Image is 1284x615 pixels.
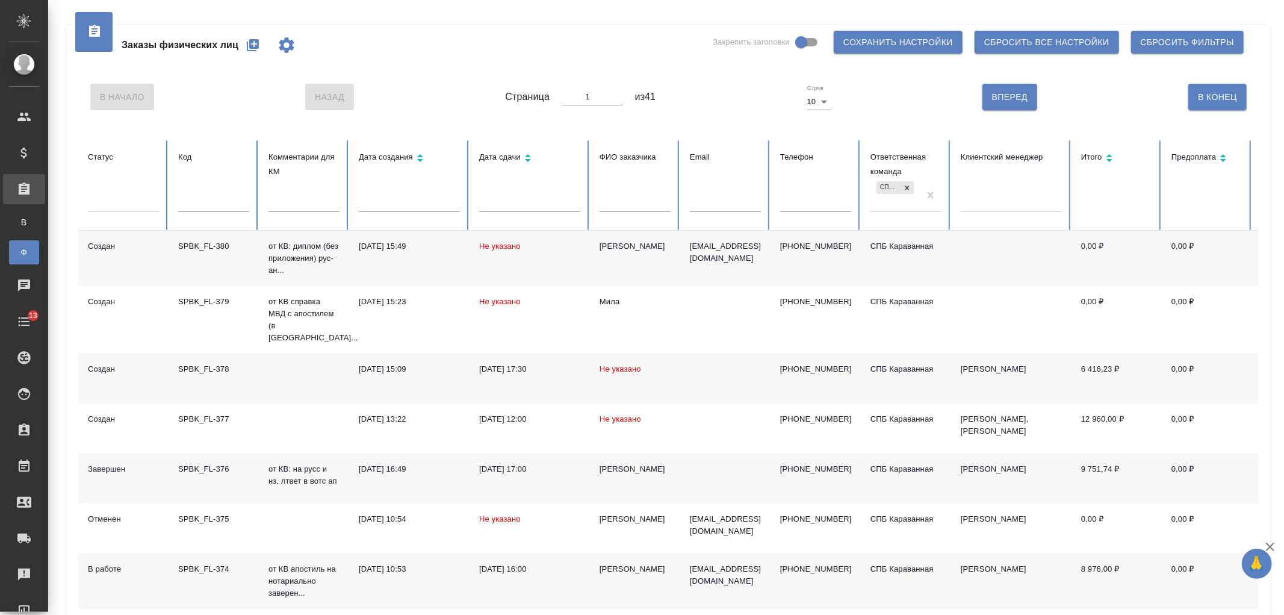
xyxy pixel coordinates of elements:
[1072,354,1162,404] td: 6 416,23 ₽
[268,240,340,276] p: от КВ: диплом (без приложения) рус-ан...
[178,363,249,375] div: SPBK_FL-378
[479,297,521,306] span: Не указано
[1141,35,1234,50] span: Сбросить фильтры
[807,85,823,91] label: Строк
[876,181,901,194] div: СПБ Караванная
[600,296,671,308] div: Мила
[268,150,340,179] div: Комментарии для КМ
[690,563,761,587] p: [EMAIL_ADDRESS][DOMAIN_NAME]
[479,242,521,251] span: Не указано
[359,363,460,375] div: [DATE] 15:09
[1072,454,1162,504] td: 9 751,74 ₽
[951,354,1072,404] td: [PERSON_NAME]
[88,563,159,575] div: В работе
[178,240,249,252] div: SPBK_FL-380
[843,35,953,50] span: Сохранить настройки
[600,364,641,373] span: Не указано
[359,513,460,525] div: [DATE] 10:54
[479,514,521,523] span: Не указано
[479,363,580,375] div: [DATE] 17:30
[834,31,963,54] button: Сохранить настройки
[178,463,249,475] div: SPBK_FL-376
[992,90,1028,105] span: Вперед
[984,35,1109,50] span: Сбросить все настройки
[268,463,340,487] p: от КВ: на русс и нз, лтвет в вотс ап
[690,150,761,164] div: Email
[1162,231,1252,286] td: 0,00 ₽
[88,413,159,425] div: Создан
[713,36,790,48] span: Закрепить заголовки
[1162,554,1252,609] td: 0,00 ₽
[870,240,941,252] div: СПБ Караванная
[1162,286,1252,354] td: 0,00 ₽
[1072,231,1162,286] td: 0,00 ₽
[870,150,941,179] div: Ответственная команда
[1072,404,1162,454] td: 12 960,00 ₽
[951,504,1072,554] td: [PERSON_NAME]
[600,414,641,423] span: Не указано
[359,150,460,167] div: Сортировка
[635,90,656,104] span: из 41
[600,150,671,164] div: ФИО заказчика
[1162,404,1252,454] td: 0,00 ₽
[88,240,159,252] div: Создан
[88,363,159,375] div: Создан
[780,150,851,164] div: Телефон
[268,563,340,599] p: от КВ апостиль на нотариально заверен...
[1242,549,1272,579] button: 🙏
[807,93,831,110] div: 10
[22,310,45,322] span: 13
[1072,286,1162,354] td: 0,00 ₽
[780,240,851,252] p: [PHONE_NUMBER]
[88,150,159,164] div: Статус
[1198,90,1237,105] span: В Конец
[951,404,1072,454] td: [PERSON_NAME], [PERSON_NAME]
[178,513,249,525] div: SPBK_FL-375
[870,513,941,525] div: СПБ Караванная
[1072,554,1162,609] td: 8 976,00 ₽
[1162,354,1252,404] td: 0,00 ₽
[780,563,851,575] p: [PHONE_NUMBER]
[15,246,33,258] span: Ф
[600,563,671,575] div: [PERSON_NAME]
[505,90,550,104] span: Страница
[690,513,761,537] p: [EMAIL_ADDRESS][DOMAIN_NAME]
[780,363,851,375] p: [PHONE_NUMBER]
[780,463,851,475] p: [PHONE_NUMBER]
[951,554,1072,609] td: [PERSON_NAME]
[870,296,941,308] div: СПБ Караванная
[1247,551,1267,576] span: 🙏
[961,150,1062,164] div: Клиентский менеджер
[690,240,761,264] p: [EMAIL_ADDRESS][DOMAIN_NAME]
[9,210,39,234] a: В
[3,307,45,337] a: 13
[479,463,580,475] div: [DATE] 17:00
[359,413,460,425] div: [DATE] 13:22
[268,296,340,344] p: от КВ справка МВД с апостилем (в [GEOGRAPHIC_DATA]...
[88,463,159,475] div: Завершен
[1188,84,1247,110] button: В Конец
[359,296,460,308] div: [DATE] 15:23
[1081,150,1152,167] div: Сортировка
[178,150,249,164] div: Код
[178,296,249,308] div: SPBK_FL-379
[600,513,671,525] div: [PERSON_NAME]
[600,463,671,475] div: [PERSON_NAME]
[359,463,460,475] div: [DATE] 16:49
[178,413,249,425] div: SPBK_FL-377
[780,513,851,525] p: [PHONE_NUMBER]
[870,463,941,475] div: СПБ Караванная
[178,563,249,575] div: SPBK_FL-374
[780,296,851,308] p: [PHONE_NUMBER]
[600,240,671,252] div: [PERSON_NAME]
[88,513,159,525] div: Отменен
[975,31,1119,54] button: Сбросить все настройки
[1162,504,1252,554] td: 0,00 ₽
[359,563,460,575] div: [DATE] 10:53
[1171,150,1242,167] div: Сортировка
[870,563,941,575] div: СПБ Караванная
[238,31,267,60] button: Создать
[780,413,851,425] p: [PHONE_NUMBER]
[88,296,159,308] div: Создан
[1131,31,1244,54] button: Сбросить фильтры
